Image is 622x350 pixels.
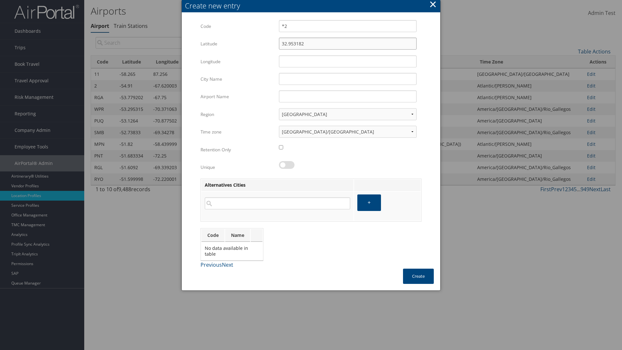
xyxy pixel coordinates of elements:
button: Create [403,269,434,284]
th: Code: activate to sort column ascending [202,229,225,242]
th: Alternatives Cities [202,180,353,191]
label: Time zone [201,126,274,138]
label: Retention Only [201,144,274,156]
label: City Name [201,73,274,85]
th: Name: activate to sort column ascending [225,229,250,242]
label: Airport Name [201,90,274,103]
div: Create new entry [185,1,440,11]
label: Latitude [201,38,274,50]
a: Previous [201,261,222,268]
label: Longitude [201,55,274,68]
button: + [357,194,381,211]
a: Next [222,261,233,268]
th: : activate to sort column ascending [251,229,262,242]
label: Unique [201,161,274,173]
td: No data available in table [202,242,262,260]
label: Region [201,108,274,121]
label: Code [201,20,274,32]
